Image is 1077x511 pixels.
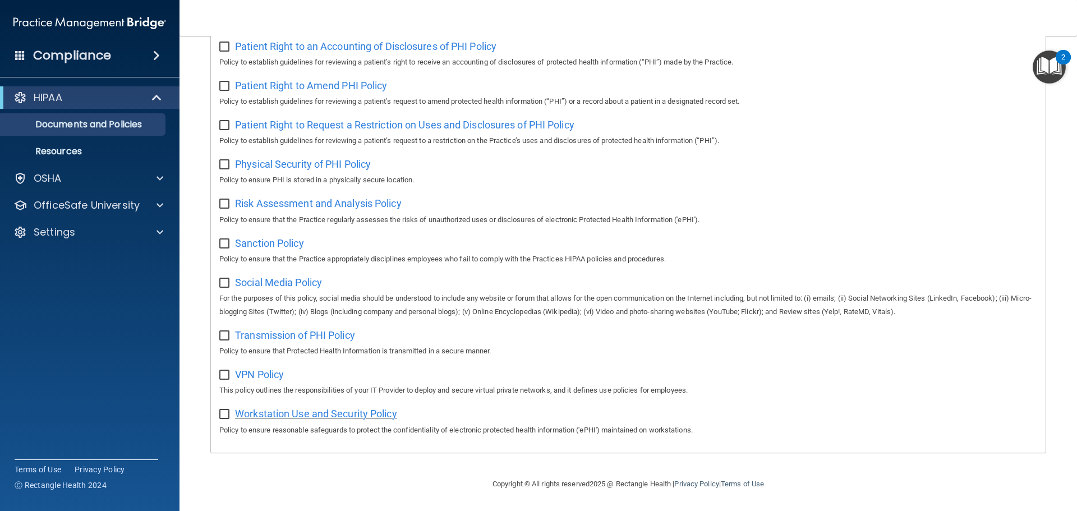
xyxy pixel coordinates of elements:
p: Resources [7,146,160,157]
span: Sanction Policy [235,237,304,249]
p: HIPAA [34,91,62,104]
a: Privacy Policy [75,464,125,475]
a: HIPAA [13,91,163,104]
span: VPN Policy [235,369,284,380]
span: Transmission of PHI Policy [235,329,355,341]
button: Open Resource Center, 2 new notifications [1033,50,1066,84]
p: Policy to ensure that Protected Health Information is transmitted in a secure manner. [219,344,1037,358]
p: Policy to ensure PHI is stored in a physically secure location. [219,173,1037,187]
p: This policy outlines the responsibilities of your IT Provider to deploy and secure virtual privat... [219,384,1037,397]
p: Documents and Policies [7,119,160,130]
p: Policy to establish guidelines for reviewing a patient’s right to receive an accounting of disclo... [219,56,1037,69]
span: Patient Right to Request a Restriction on Uses and Disclosures of PHI Policy [235,119,574,131]
h4: Compliance [33,48,111,63]
p: OfficeSafe University [34,199,140,212]
span: Risk Assessment and Analysis Policy [235,197,402,209]
span: Ⓒ Rectangle Health 2024 [15,480,107,491]
a: Settings [13,225,163,239]
div: Copyright © All rights reserved 2025 @ Rectangle Health | | [424,466,833,502]
a: OSHA [13,172,163,185]
span: Patient Right to Amend PHI Policy [235,80,387,91]
span: Physical Security of PHI Policy [235,158,371,170]
p: Policy to ensure reasonable safeguards to protect the confidentiality of electronic protected hea... [219,423,1037,437]
p: Policy to establish guidelines for reviewing a patient’s request to amend protected health inform... [219,95,1037,108]
p: Policy to ensure that the Practice regularly assesses the risks of unauthorized uses or disclosur... [219,213,1037,227]
a: Terms of Use [15,464,61,475]
a: Terms of Use [721,480,764,488]
iframe: Drift Widget Chat Controller [1021,434,1064,476]
p: Policy to establish guidelines for reviewing a patient’s request to a restriction on the Practice... [219,134,1037,148]
p: For the purposes of this policy, social media should be understood to include any website or foru... [219,292,1037,319]
div: 2 [1061,57,1065,72]
a: OfficeSafe University [13,199,163,212]
span: Social Media Policy [235,277,322,288]
img: PMB logo [13,12,166,34]
a: Privacy Policy [674,480,719,488]
span: Patient Right to an Accounting of Disclosures of PHI Policy [235,40,496,52]
p: OSHA [34,172,62,185]
p: Policy to ensure that the Practice appropriately disciplines employees who fail to comply with th... [219,252,1037,266]
span: Workstation Use and Security Policy [235,408,397,420]
p: Settings [34,225,75,239]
